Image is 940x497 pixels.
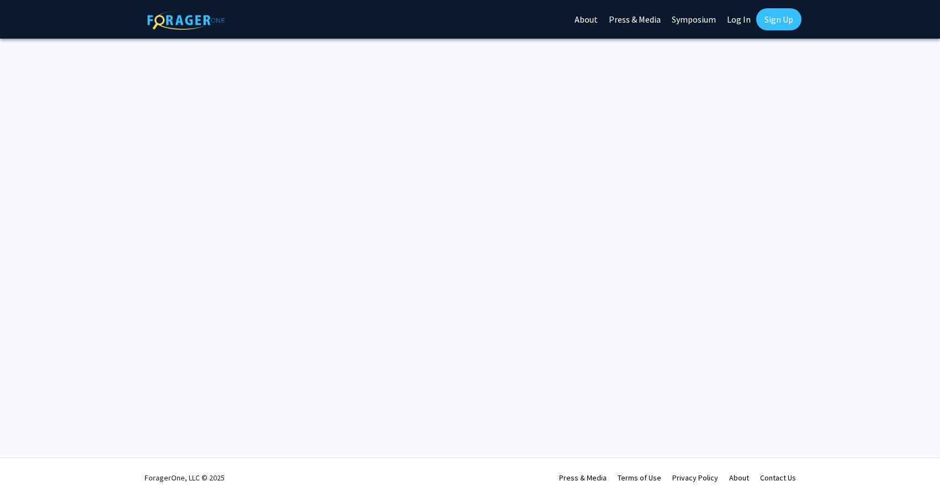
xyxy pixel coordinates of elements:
[618,473,661,483] a: Terms of Use
[760,473,796,483] a: Contact Us
[147,10,225,30] img: ForagerOne Logo
[145,458,225,497] div: ForagerOne, LLC © 2025
[672,473,718,483] a: Privacy Policy
[729,473,749,483] a: About
[756,8,801,30] a: Sign Up
[559,473,607,483] a: Press & Media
